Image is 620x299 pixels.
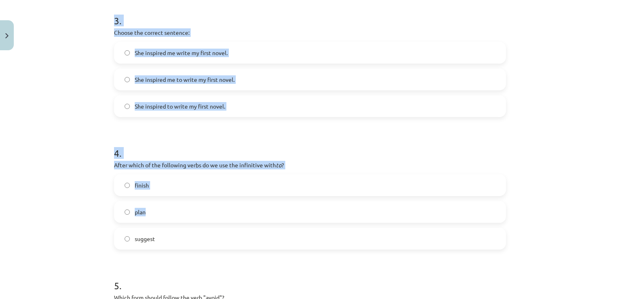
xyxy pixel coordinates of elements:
[135,181,149,190] span: finish
[135,75,235,84] span: She inspired me to write my first novel.
[114,1,506,26] h1: 3 .
[114,133,506,158] h1: 4 .
[125,183,130,188] input: finish
[135,235,155,243] span: suggest
[114,161,506,169] p: After which of the following verbs do we use the infinitive with ?
[125,77,130,82] input: She inspired me to write my first novel.
[5,33,9,38] img: icon-close-lesson-0947bae3869378f0d4975bcd49f059093ad1ed9edebbc8119c70593378902aed.svg
[135,102,225,111] span: She inspired to write my first novel.
[276,161,282,169] em: to
[125,236,130,241] input: suggest
[125,104,130,109] input: She inspired to write my first novel.
[135,208,146,216] span: plan
[125,50,130,56] input: She inspired me write my first novel.
[114,266,506,291] h1: 5 .
[125,209,130,215] input: plan
[114,28,506,37] p: Choose the correct sentence:
[135,49,228,57] span: She inspired me write my first novel.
